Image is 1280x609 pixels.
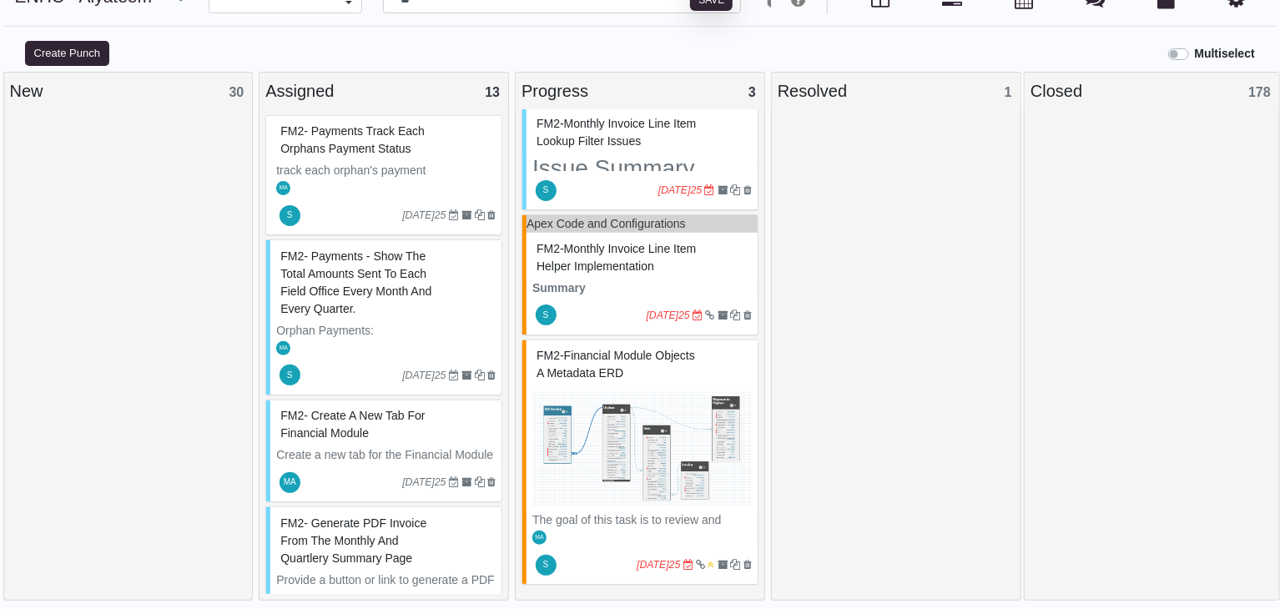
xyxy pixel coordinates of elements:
i: Clone [475,210,485,220]
i: Archive [718,560,728,570]
span: MA [284,478,296,486]
i: Dependant Task [706,310,715,320]
i: Archive [461,477,471,487]
b: Multiselect [1195,47,1255,60]
a: Apex Code and Configurations [527,217,686,230]
i: Due Date [449,477,459,487]
span: 178 [1248,85,1271,99]
i: Delete [743,310,752,320]
i: Due Date [705,185,715,195]
i: Medium [708,560,715,570]
span: MA [535,535,543,541]
i: Clone [730,560,740,570]
span: #83033 [537,117,696,148]
span: 1 [1005,85,1012,99]
i: Delete [743,560,752,570]
span: #83032 [537,242,696,273]
span: MA [280,185,288,191]
button: Create Punch [25,41,109,66]
i: Delete [487,477,496,487]
strong: Summary [532,281,586,294]
i: [DATE]25 [402,370,446,381]
i: Archive [718,185,728,195]
span: 3 [748,85,756,99]
span: S [543,186,549,194]
div: New [10,78,247,103]
span: #80314 [537,349,695,380]
i: Delete [487,370,496,380]
i: Delete [743,185,752,195]
span: Mahmood Ashraf [276,341,290,355]
div: Progress [522,78,758,103]
i: Delete [487,210,496,220]
span: Mahmood Ashraf [532,531,547,545]
span: Shafee.jan [536,555,557,576]
i: Clone [475,477,485,487]
i: [DATE]25 [402,476,446,488]
div: Assigned [265,78,502,103]
i: Clone [730,185,740,195]
span: Mahmood Ashraf [276,181,290,195]
i: Due Date [449,370,459,380]
i: [DATE]25 [637,559,680,571]
h2: Issue Summary [532,154,752,183]
span: #83261 [280,124,425,155]
span: 30 [229,85,244,99]
span: MA [280,345,288,351]
i: Due Date [693,310,703,320]
span: S [543,561,549,569]
i: [DATE]25 [658,184,702,196]
span: #83256 [280,409,425,440]
span: 13 [485,85,500,99]
p: Create a new tab for the Financial Module to host the dashboard and links related to the invoices. [276,446,496,499]
span: Mahmood Ashraf [280,472,300,493]
i: Clone [475,370,485,380]
i: [DATE]25 [647,310,690,321]
p: Orphan Payments: [276,322,496,340]
span: Shafee.jan [280,205,300,226]
i: Clone [730,310,740,320]
span: #83259 [280,249,431,315]
span: #83254 [280,516,426,565]
i: Due Date [683,560,693,570]
p: track each orphan's payment status, whether a payment has been made, delayed or cancelled. [276,162,496,214]
span: Shafee.jan [536,304,557,325]
i: Dependant Task [696,560,705,570]
i: Archive [461,210,471,220]
img: d0a3be4e-bb8c-45a8-8559-f39066938418.png [532,386,752,511]
i: [DATE]25 [402,209,446,221]
span: S [287,371,293,380]
i: Archive [718,310,728,320]
div: Resolved [778,78,1015,103]
span: S [543,311,549,320]
span: Shafee.jan [280,365,300,385]
div: Closed [1031,78,1273,103]
span: S [287,211,293,219]
i: Archive [461,370,471,380]
span: Shafee.jan [536,180,557,201]
i: Due Date [449,210,459,220]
